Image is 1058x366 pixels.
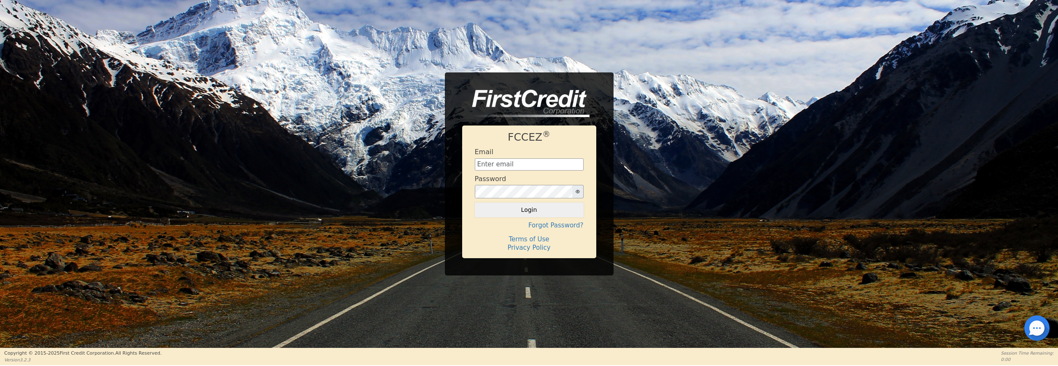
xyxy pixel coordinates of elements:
[475,203,584,217] button: Login
[4,350,162,357] p: Copyright © 2015- 2025 First Credit Corporation.
[4,357,162,363] p: Version 3.2.3
[1001,356,1054,363] p: 0:00
[462,90,590,118] img: logo-CMu_cnol.png
[115,350,162,356] span: All Rights Reserved.
[475,235,584,243] h4: Terms of Use
[475,158,584,171] input: Enter email
[475,244,584,251] h4: Privacy Policy
[1001,350,1054,356] p: Session Time Remaining:
[475,175,506,183] h4: Password
[542,130,550,139] sup: ®
[475,148,493,156] h4: Email
[475,131,584,144] h1: FCCEZ
[475,222,584,229] h4: Forgot Password?
[475,185,573,198] input: password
